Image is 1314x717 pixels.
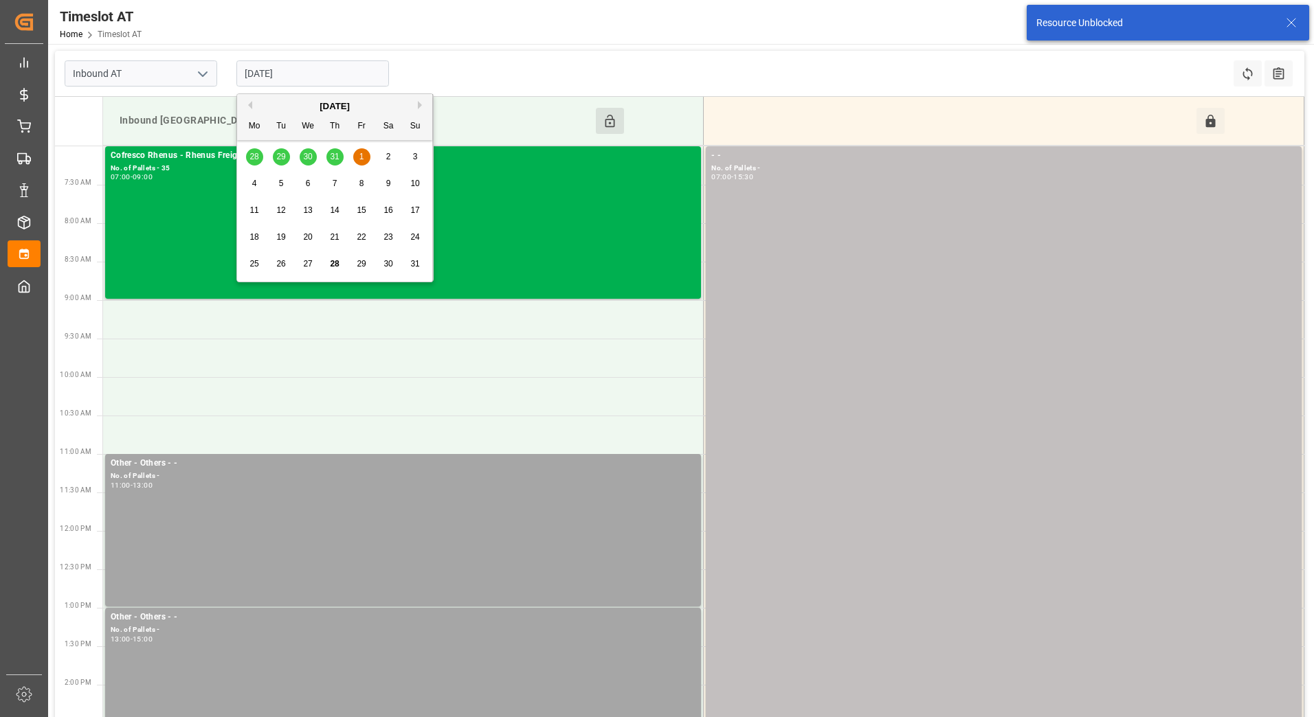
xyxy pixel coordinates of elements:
div: Tu [273,118,290,135]
span: 9:30 AM [65,332,91,340]
div: Choose Thursday, August 7th, 2025 [326,175,344,192]
div: Choose Saturday, August 30th, 2025 [380,255,397,273]
span: 23 [383,232,392,242]
span: 1:00 PM [65,602,91,609]
span: 17 [410,205,419,215]
div: Resource Unblocked [1036,16,1273,30]
div: - [131,174,133,180]
span: 4 [252,179,257,188]
span: 29 [357,259,366,269]
div: Choose Thursday, August 28th, 2025 [326,255,344,273]
div: Choose Sunday, August 10th, 2025 [407,175,424,192]
span: 22 [357,232,366,242]
span: 14 [330,205,339,215]
span: 10:00 AM [60,371,91,378]
div: Choose Monday, August 18th, 2025 [246,229,263,246]
div: 13:00 [111,636,131,642]
button: Previous Month [244,101,252,109]
span: 12:30 PM [60,563,91,571]
div: Choose Monday, August 4th, 2025 [246,175,263,192]
div: Choose Sunday, August 17th, 2025 [407,202,424,219]
div: Choose Sunday, August 3rd, 2025 [407,148,424,166]
div: Choose Wednesday, August 20th, 2025 [300,229,317,246]
div: Fr [353,118,370,135]
span: 9:00 AM [65,294,91,301]
div: Choose Thursday, August 21st, 2025 [326,229,344,246]
span: 16 [383,205,392,215]
span: 28 [330,259,339,269]
div: month 2025-08 [241,144,429,277]
div: Mo [246,118,263,135]
div: Choose Wednesday, August 6th, 2025 [300,175,317,192]
span: 13 [303,205,312,215]
span: 26 [276,259,285,269]
div: Choose Thursday, August 14th, 2025 [326,202,344,219]
input: Type to search/select [65,60,217,87]
span: 7:30 AM [65,179,91,186]
div: Su [407,118,424,135]
div: We [300,118,317,135]
span: 6 [306,179,311,188]
span: 24 [410,232,419,242]
div: - - [711,149,1296,163]
div: Choose Saturday, August 23rd, 2025 [380,229,397,246]
span: 2 [386,152,391,161]
span: 19 [276,232,285,242]
div: Choose Saturday, August 9th, 2025 [380,175,397,192]
input: DD-MM-YYYY [236,60,389,87]
span: 20 [303,232,312,242]
div: - [731,174,733,180]
div: Other - Others - - [111,611,695,624]
span: 5 [279,179,284,188]
div: Timeslot AT [60,6,142,27]
div: Choose Monday, August 25th, 2025 [246,255,263,273]
span: 1:30 PM [65,640,91,648]
div: Choose Saturday, August 2nd, 2025 [380,148,397,166]
div: Other - Others - - [111,457,695,470]
button: Next Month [418,101,426,109]
div: Choose Tuesday, August 5th, 2025 [273,175,290,192]
div: Choose Friday, August 15th, 2025 [353,202,370,219]
span: 9 [386,179,391,188]
span: 12:00 PM [60,525,91,532]
div: Sa [380,118,397,135]
div: Choose Wednesday, August 27th, 2025 [300,255,317,273]
span: 21 [330,232,339,242]
div: [DATE] [237,100,432,113]
div: 15:30 [733,174,753,180]
div: Choose Wednesday, August 13th, 2025 [300,202,317,219]
div: Choose Friday, August 8th, 2025 [353,175,370,192]
div: No. of Pallets - [111,624,695,636]
div: - [131,482,133,488]
span: 15 [357,205,366,215]
div: Choose Friday, August 1st, 2025 [353,148,370,166]
span: 7 [333,179,337,188]
span: 10 [410,179,419,188]
span: 10:30 AM [60,409,91,417]
div: Choose Friday, August 22nd, 2025 [353,229,370,246]
div: 15:00 [133,636,153,642]
span: 8 [359,179,364,188]
span: 11 [249,205,258,215]
div: Inbound [GEOGRAPHIC_DATA] [114,108,596,134]
div: Choose Friday, August 29th, 2025 [353,255,370,273]
span: 2:00 PM [65,679,91,686]
div: Choose Monday, August 11th, 2025 [246,202,263,219]
div: 07:00 [711,174,731,180]
div: No. of Pallets - 35 [111,163,695,174]
div: Choose Saturday, August 16th, 2025 [380,202,397,219]
span: 18 [249,232,258,242]
div: No. of Pallets - [111,470,695,482]
div: 07:00 [111,174,131,180]
div: 09:00 [133,174,153,180]
div: No. of Pallets - [711,163,1296,174]
span: 8:00 AM [65,217,91,225]
span: 30 [383,259,392,269]
span: 27 [303,259,312,269]
div: - [131,636,133,642]
a: Home [60,30,82,39]
div: Choose Tuesday, August 26th, 2025 [273,255,290,273]
div: 11:00 [111,482,131,488]
button: open menu [192,63,212,84]
div: Th [326,118,344,135]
